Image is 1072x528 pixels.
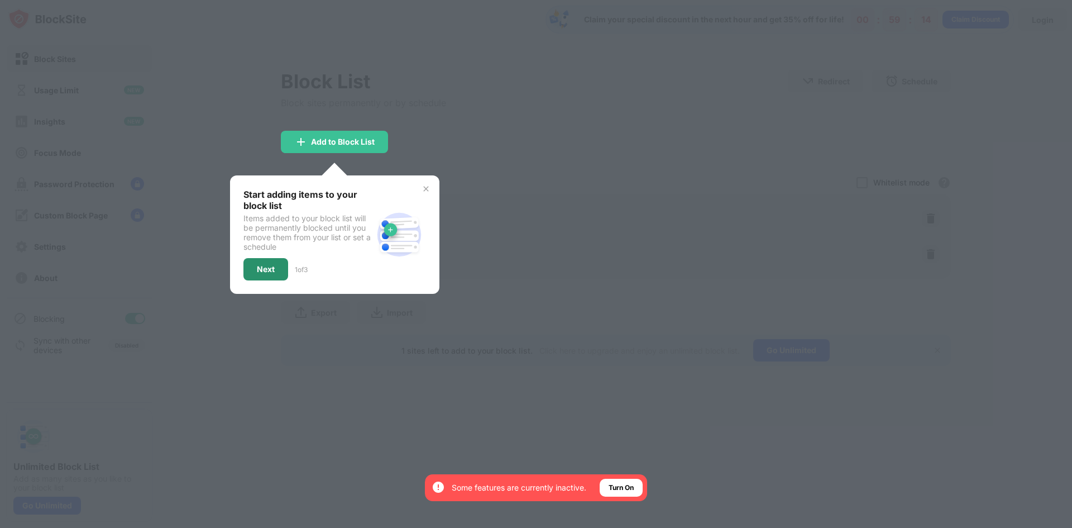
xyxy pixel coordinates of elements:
div: Start adding items to your block list [243,189,372,211]
div: Items added to your block list will be permanently blocked until you remove them from your list o... [243,213,372,251]
div: Next [257,265,275,274]
img: block-site.svg [372,208,426,261]
img: error-circle-white.svg [432,481,445,494]
img: x-button.svg [422,184,430,193]
div: Turn On [609,482,634,493]
div: Add to Block List [311,137,375,146]
div: 1 of 3 [295,265,308,274]
div: Some features are currently inactive. [452,482,586,493]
